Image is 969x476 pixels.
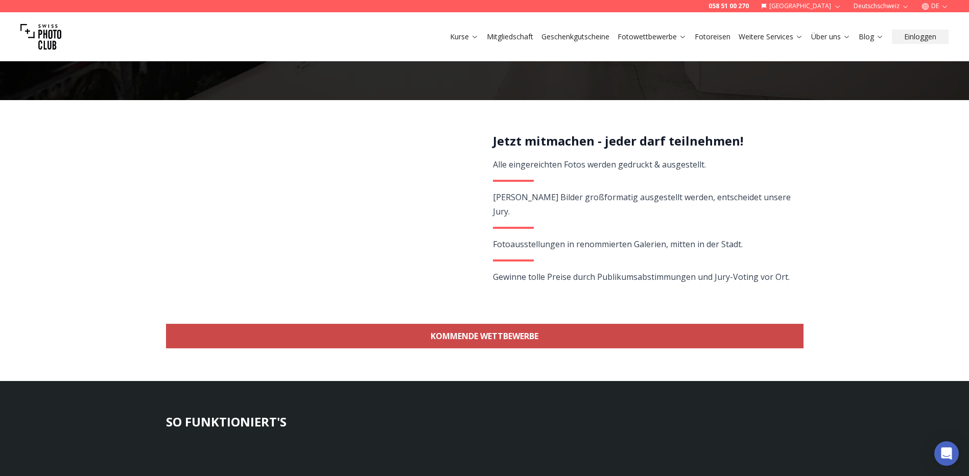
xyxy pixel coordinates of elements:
[483,30,537,44] button: Mitgliedschaft
[537,30,613,44] button: Geschenkgutscheine
[859,32,884,42] a: Blog
[493,239,743,250] span: Fotoausstellungen in renommierten Galerien, mitten in der Stadt.
[493,271,790,282] span: Gewinne tolle Preise durch Publikumsabstimmungen und Jury-Voting vor Ort.
[618,32,687,42] a: Fotowettbewerbe
[450,32,479,42] a: Kurse
[493,159,706,170] span: Alle eingereichten Fotos werden gedruckt & ausgestellt.
[446,30,483,44] button: Kurse
[934,441,959,466] div: Open Intercom Messenger
[487,32,533,42] a: Mitgliedschaft
[807,30,855,44] button: Über uns
[541,32,609,42] a: Geschenkgutscheine
[20,16,61,57] img: Swiss photo club
[691,30,735,44] button: Fotoreisen
[708,2,749,10] a: 058 51 00 270
[695,32,730,42] a: Fotoreisen
[166,414,803,430] h3: SO FUNKTIONIERT'S
[855,30,888,44] button: Blog
[892,30,949,44] button: Einloggen
[166,324,803,348] a: KOMMENDE WETTBEWERBE
[739,32,803,42] a: Weitere Services
[493,133,792,149] h2: Jetzt mitmachen - jeder darf teilnehmen!
[493,192,791,217] span: [PERSON_NAME] Bilder großformatig ausgestellt werden, entscheidet unsere Jury.
[811,32,850,42] a: Über uns
[735,30,807,44] button: Weitere Services
[613,30,691,44] button: Fotowettbewerbe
